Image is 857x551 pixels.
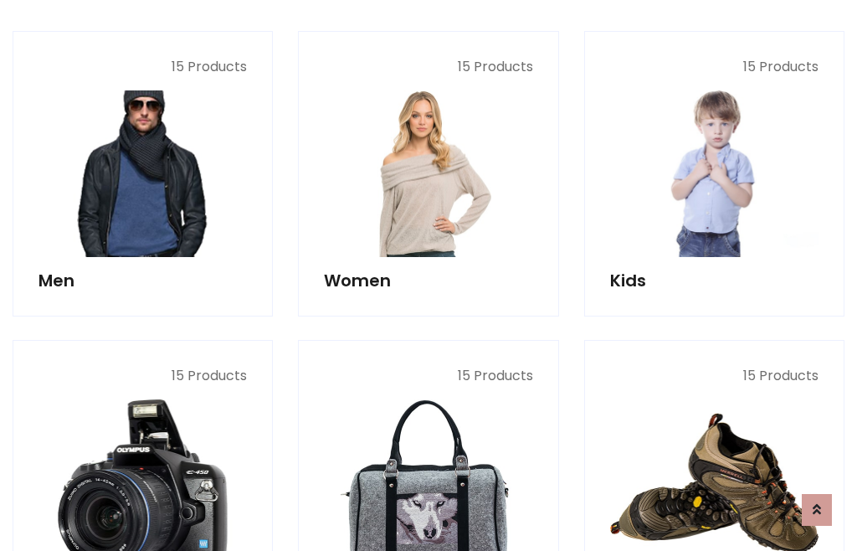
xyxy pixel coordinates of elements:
[38,366,247,386] p: 15 Products
[324,270,532,291] h5: Women
[324,366,532,386] p: 15 Products
[324,57,532,77] p: 15 Products
[38,270,247,291] h5: Men
[610,366,819,386] p: 15 Products
[610,57,819,77] p: 15 Products
[610,270,819,291] h5: Kids
[38,57,247,77] p: 15 Products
